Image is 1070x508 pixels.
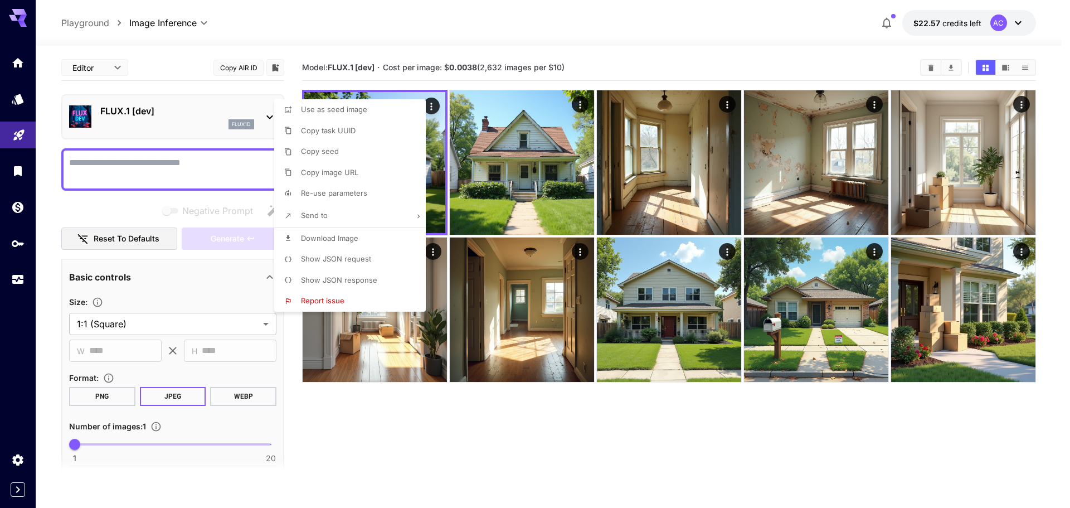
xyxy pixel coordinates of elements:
span: Download Image [301,234,358,243]
span: Show JSON response [301,275,377,284]
span: Copy image URL [301,168,358,177]
span: Report issue [301,296,344,305]
span: Copy task UUID [301,126,356,135]
span: Send to [301,211,328,220]
span: Re-use parameters [301,188,367,197]
span: Use as seed image [301,105,367,114]
span: Copy seed [301,147,339,156]
span: Show JSON request [301,254,371,263]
